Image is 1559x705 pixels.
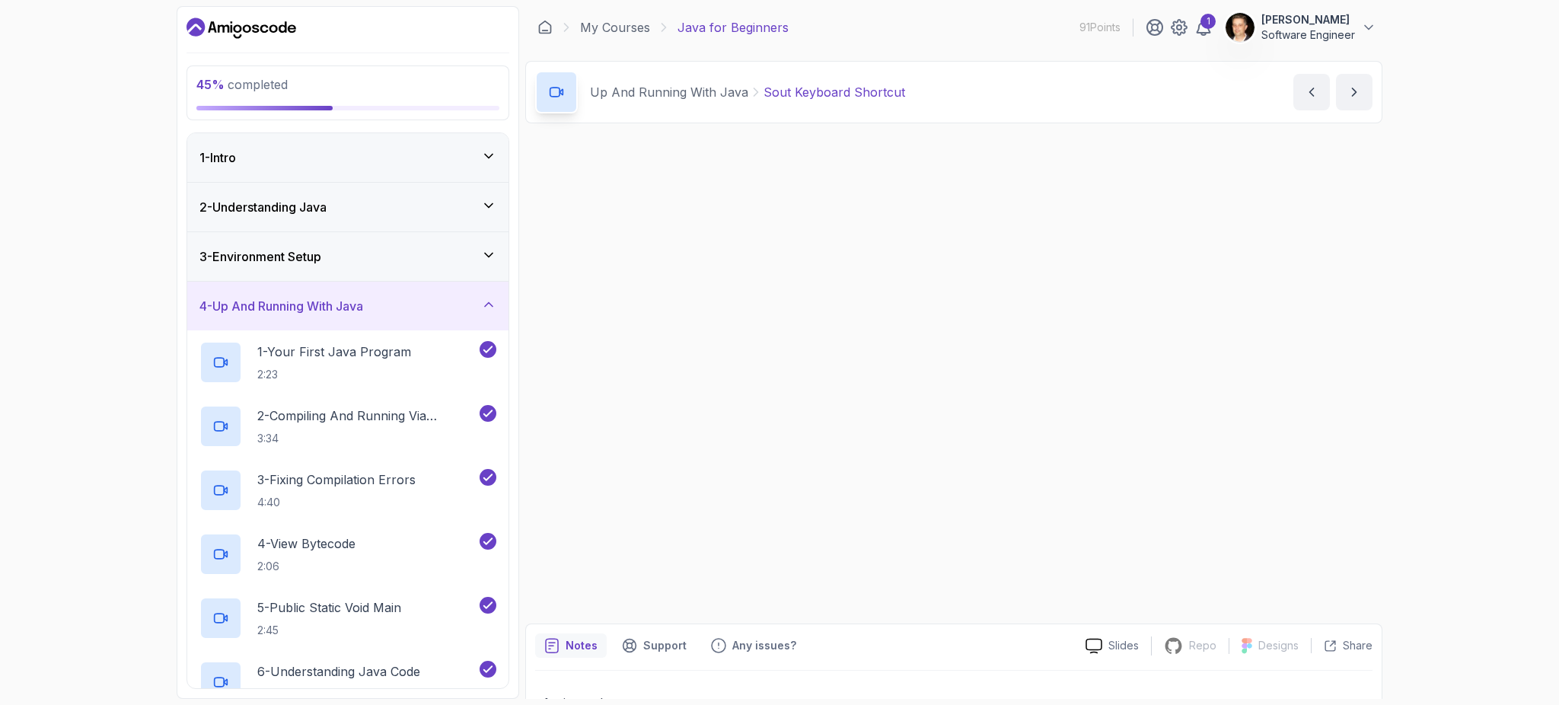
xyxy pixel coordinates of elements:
[257,495,416,510] p: 4:40
[1194,18,1213,37] a: 1
[257,662,420,681] p: 6 - Understanding Java Code
[702,633,805,658] button: Feedback button
[257,559,355,574] p: 2:06
[257,471,416,489] p: 3 - Fixing Compilation Errors
[187,16,296,40] a: Dashboard
[257,431,477,446] p: 3:34
[1293,74,1330,110] button: previous content
[257,687,420,702] p: 3:06
[580,18,650,37] a: My Courses
[677,18,789,37] p: Java for Beginners
[199,661,496,703] button: 6-Understanding Java Code3:06
[643,638,687,653] p: Support
[199,198,327,216] h3: 2 - Understanding Java
[257,598,401,617] p: 5 - Public Static Void Main
[257,534,355,553] p: 4 - View Bytecode
[199,597,496,640] button: 5-Public Static Void Main2:45
[1073,638,1151,654] a: Slides
[537,20,553,35] a: Dashboard
[187,232,509,281] button: 3-Environment Setup
[1343,638,1372,653] p: Share
[1108,638,1139,653] p: Slides
[1189,638,1216,653] p: Repo
[535,633,607,658] button: notes button
[187,133,509,182] button: 1-Intro
[764,83,905,101] p: Sout Keyboard Shortcut
[732,638,796,653] p: Any issues?
[199,341,496,384] button: 1-Your First Java Program2:23
[199,247,321,266] h3: 3 - Environment Setup
[199,533,496,576] button: 4-View Bytecode2:06
[1336,74,1372,110] button: next content
[1200,14,1216,29] div: 1
[1311,638,1372,653] button: Share
[187,183,509,231] button: 2-Understanding Java
[257,623,401,638] p: 2:45
[1079,20,1121,35] p: 91 Points
[257,407,477,425] p: 2 - Compiling And Running Via Terminal
[1261,27,1355,43] p: Software Engineer
[1226,13,1255,42] img: user profile image
[257,367,411,382] p: 2:23
[196,77,288,92] span: completed
[590,83,748,101] p: Up And Running With Java
[257,343,411,361] p: 1 - Your First Java Program
[613,633,696,658] button: Support button
[199,469,496,512] button: 3-Fixing Compilation Errors4:40
[566,638,598,653] p: Notes
[1261,12,1355,27] p: [PERSON_NAME]
[199,148,236,167] h3: 1 - Intro
[199,297,363,315] h3: 4 - Up And Running With Java
[1225,12,1376,43] button: user profile image[PERSON_NAME]Software Engineer
[1258,638,1299,653] p: Designs
[199,405,496,448] button: 2-Compiling And Running Via Terminal3:34
[187,282,509,330] button: 4-Up And Running With Java
[196,77,225,92] span: 45 %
